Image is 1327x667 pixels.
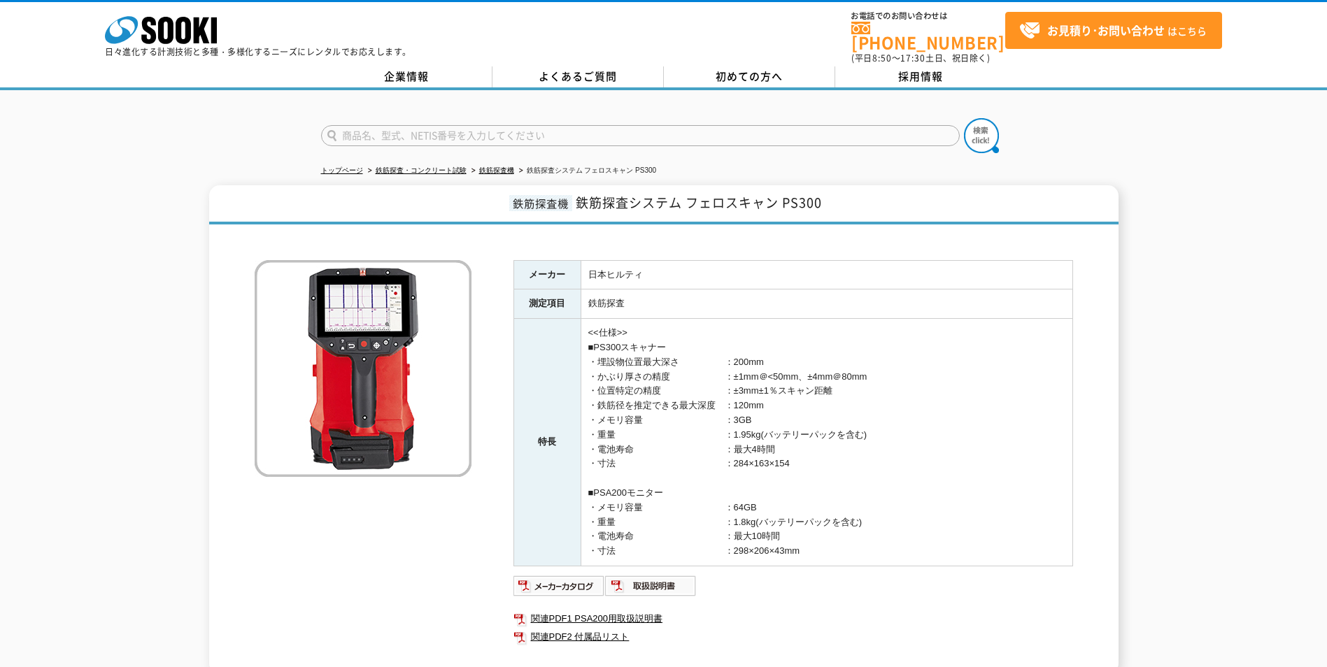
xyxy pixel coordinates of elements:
[255,260,471,477] img: 鉄筋探査システム フェロスキャン PS300
[509,195,572,211] span: 鉄筋探査機
[321,66,492,87] a: 企業情報
[835,66,1007,87] a: 採用情報
[851,12,1005,20] span: お電話でのお問い合わせは
[513,610,1073,628] a: 関連PDF1 PSA200用取扱説明書
[376,166,467,174] a: 鉄筋探査・コンクリート試験
[716,69,783,84] span: 初めての方へ
[851,52,990,64] span: (平日 ～ 土日、祝日除く)
[581,289,1072,319] td: 鉄筋探査
[513,319,581,566] th: 特長
[513,628,1073,646] a: 関連PDF2 付属品リスト
[605,575,697,597] img: 取扱説明書
[581,260,1072,289] td: 日本ヒルティ
[321,125,960,146] input: 商品名、型式、NETIS番号を入力してください
[900,52,925,64] span: 17:30
[851,22,1005,50] a: [PHONE_NUMBER]
[576,193,822,212] span: 鉄筋探査システム フェロスキャン PS300
[1005,12,1222,49] a: お見積り･お問い合わせはこちら
[664,66,835,87] a: 初めての方へ
[513,260,581,289] th: メーカー
[605,584,697,594] a: 取扱説明書
[105,48,411,56] p: 日々進化する計測技術と多種・多様化するニーズにレンタルでお応えします。
[513,575,605,597] img: メーカーカタログ
[516,164,657,178] li: 鉄筋探査システム フェロスキャン PS300
[581,319,1072,566] td: <<仕様>> ■PS300スキャナー ・埋設物位置最大深さ ：200mm ・かぶり厚さの精度 ：±1mm＠<50mm、±4mm＠80mm ・位置特定の精度 ：±3mm±1％スキャン距離 ・鉄筋径...
[513,289,581,319] th: 測定項目
[479,166,514,174] a: 鉄筋探査機
[964,118,999,153] img: btn_search.png
[492,66,664,87] a: よくあるご質問
[1019,20,1207,41] span: はこちら
[872,52,892,64] span: 8:50
[513,584,605,594] a: メーカーカタログ
[1047,22,1165,38] strong: お見積り･お問い合わせ
[321,166,363,174] a: トップページ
